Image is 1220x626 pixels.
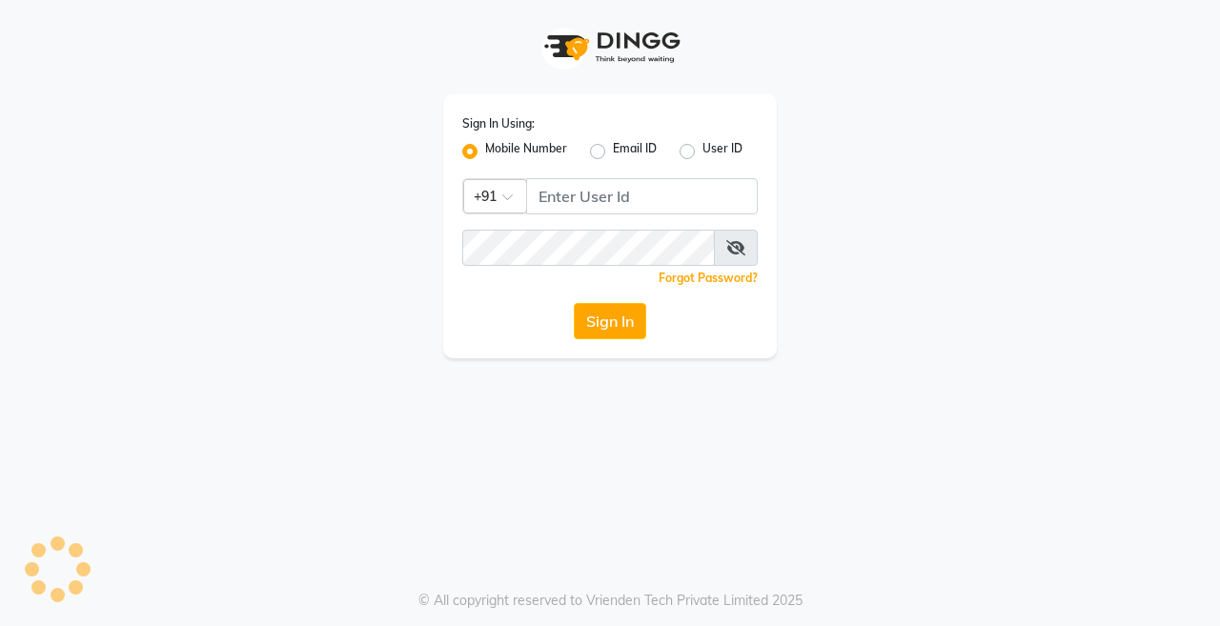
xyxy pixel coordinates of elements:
button: Sign In [574,303,646,339]
label: User ID [702,140,742,163]
input: Username [526,178,758,214]
input: Username [462,230,715,266]
a: Forgot Password? [659,271,758,285]
label: Sign In Using: [462,115,535,132]
label: Email ID [613,140,657,163]
img: logo1.svg [534,19,686,75]
label: Mobile Number [485,140,567,163]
